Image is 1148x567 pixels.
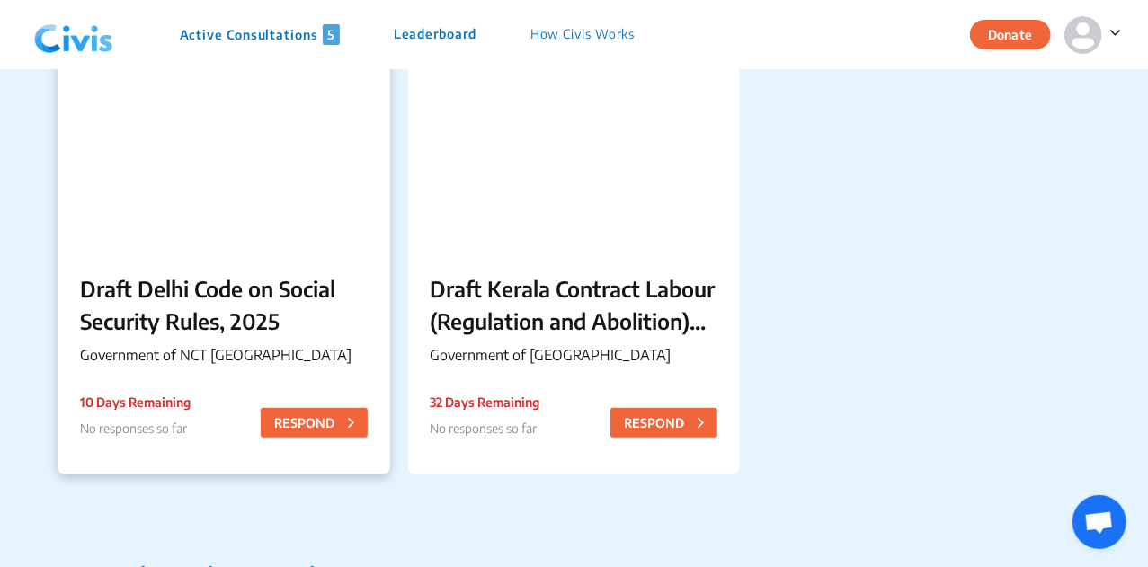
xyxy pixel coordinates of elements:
span: 5 [323,24,340,45]
img: person-default.svg [1064,16,1102,54]
a: Draft Delhi Code on Social Security Rules, 2025Government of NCT [GEOGRAPHIC_DATA]10 Days Remaini... [58,25,390,474]
p: Draft Kerala Contract Labour (Regulation and Abolition) (Amendment) Rules, 2025 [431,272,718,337]
p: Draft Delhi Code on Social Security Rules, 2025 [80,272,368,337]
p: Active Consultations [180,24,340,45]
p: 32 Days Remaining [431,393,540,412]
p: 10 Days Remaining [80,393,191,412]
span: No responses so far [431,421,538,436]
div: Open chat [1072,495,1126,549]
a: Draft Kerala Contract Labour (Regulation and Abolition) (Amendment) Rules, 2025Government of [GEO... [408,25,741,474]
button: RESPOND [610,408,717,438]
a: Donate [970,24,1064,42]
span: No responses so far [80,421,187,436]
p: Government of NCT [GEOGRAPHIC_DATA] [80,344,368,366]
button: RESPOND [261,408,368,438]
p: Leaderboard [394,24,476,45]
p: Government of [GEOGRAPHIC_DATA] [431,344,718,366]
p: How Civis Works [530,24,636,45]
button: Donate [970,20,1051,49]
img: navlogo.png [27,8,120,62]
